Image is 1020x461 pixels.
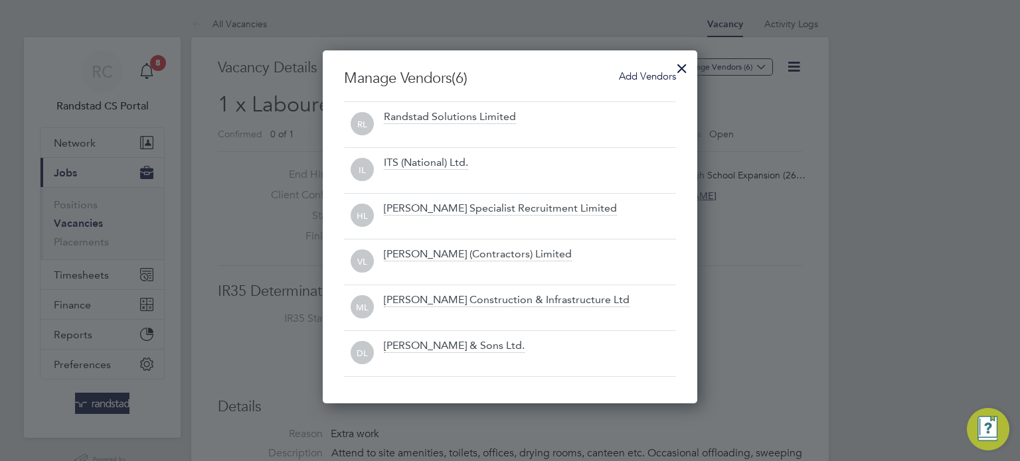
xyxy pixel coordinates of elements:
button: Engage Resource Center [967,408,1009,450]
span: VL [351,250,374,273]
div: [PERSON_NAME] (Contractors) Limited [384,247,572,262]
div: [PERSON_NAME] & Sons Ltd. [384,339,525,354]
span: RL [351,113,374,136]
span: (6) [452,69,467,87]
span: ML [351,296,374,319]
span: Add Vendors [619,70,676,82]
div: ITS (National) Ltd. [384,156,468,170]
span: HL [351,204,374,228]
span: IL [351,159,374,182]
div: Randstad Solutions Limited [384,110,516,125]
span: DL [351,342,374,365]
h3: Manage Vendors [344,69,676,88]
div: [PERSON_NAME] Specialist Recruitment Limited [384,202,617,216]
div: [PERSON_NAME] Construction & Infrastructure Ltd [384,293,630,308]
